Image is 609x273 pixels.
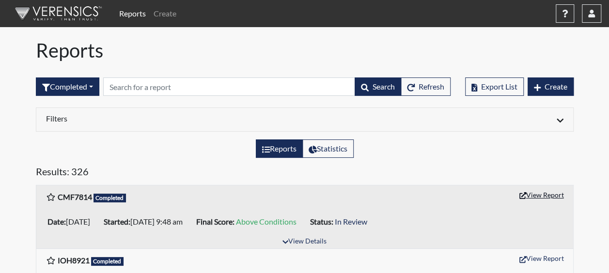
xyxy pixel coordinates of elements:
[310,217,333,226] b: Status:
[256,139,303,158] label: View the list of reports
[104,217,130,226] b: Started:
[401,77,451,96] button: Refresh
[302,139,354,158] label: View statistics about completed interviews
[36,166,574,181] h5: Results: 326
[150,4,180,23] a: Create
[419,82,444,91] span: Refresh
[278,235,331,248] button: View Details
[373,82,395,91] span: Search
[44,214,100,229] li: [DATE]
[100,214,192,229] li: [DATE] 9:48 am
[36,39,574,62] h1: Reports
[91,257,124,266] span: Completed
[94,194,126,202] span: Completed
[465,77,524,96] button: Export List
[36,77,99,96] div: Filter by interview status
[545,82,567,91] span: Create
[355,77,401,96] button: Search
[39,114,571,125] div: Click to expand/collapse filters
[515,251,568,266] button: View Report
[236,217,297,226] span: Above Conditions
[36,77,99,96] button: Completed
[528,77,574,96] button: Create
[58,192,92,201] b: CMF7814
[335,217,367,226] span: In Review
[58,256,90,265] b: IOH8921
[103,77,355,96] input: Search by Registration ID, Interview Number, or Investigation Name.
[47,217,66,226] b: Date:
[46,114,297,123] h6: Filters
[515,187,568,202] button: View Report
[481,82,517,91] span: Export List
[115,4,150,23] a: Reports
[196,217,234,226] b: Final Score:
